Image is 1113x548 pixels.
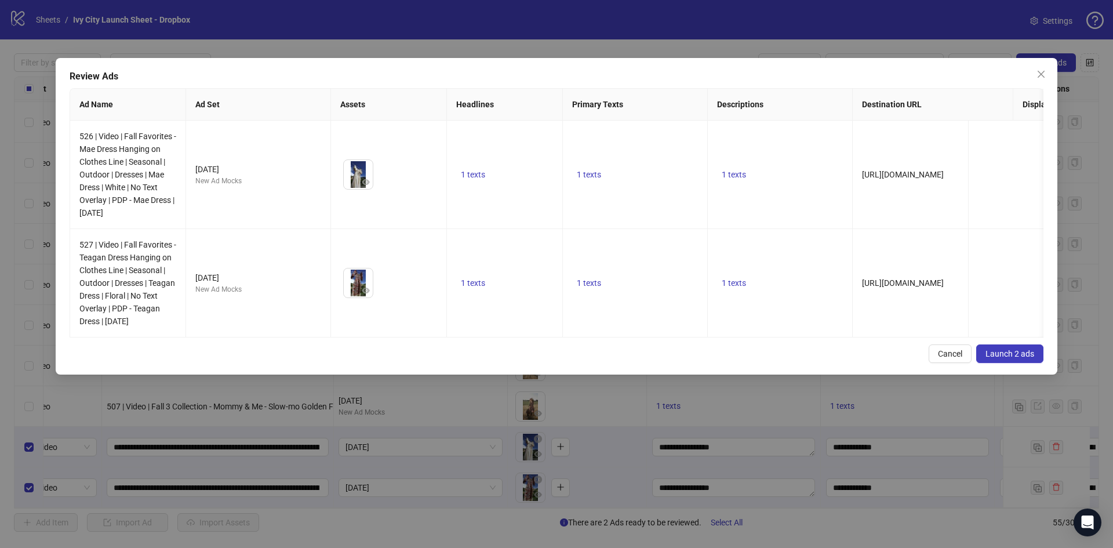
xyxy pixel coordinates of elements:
[195,284,321,295] div: New Ad Mocks
[708,89,853,121] th: Descriptions
[195,176,321,187] div: New Ad Mocks
[717,168,751,182] button: 1 texts
[195,271,321,284] div: [DATE]
[461,278,485,288] span: 1 texts
[563,89,708,121] th: Primary Texts
[976,344,1043,363] button: Launch 2 ads
[577,170,601,179] span: 1 texts
[722,278,746,288] span: 1 texts
[572,276,606,290] button: 1 texts
[362,178,370,186] span: eye
[362,286,370,295] span: eye
[577,278,601,288] span: 1 texts
[929,344,972,363] button: Cancel
[717,276,751,290] button: 1 texts
[359,175,373,189] button: Preview
[985,349,1034,358] span: Launch 2 ads
[79,132,176,217] span: 526 | Video | Fall Favorites - Mae Dress Hanging on Clothes Line | Seasonal | Outdoor | Dresses |...
[853,89,1013,121] th: Destination URL
[456,276,490,290] button: 1 texts
[1036,70,1046,79] span: close
[461,170,485,179] span: 1 texts
[572,168,606,182] button: 1 texts
[331,89,447,121] th: Assets
[344,160,373,189] img: Asset 1
[862,170,944,179] span: [URL][DOMAIN_NAME]
[195,163,321,176] div: [DATE]
[70,89,186,121] th: Ad Name
[447,89,563,121] th: Headlines
[1032,65,1050,84] button: Close
[1074,509,1101,536] div: Open Intercom Messenger
[862,278,944,288] span: [URL][DOMAIN_NAME]
[722,170,746,179] span: 1 texts
[70,70,1043,84] div: Review Ads
[938,349,962,358] span: Cancel
[79,240,176,326] span: 527 | Video | Fall Favorites - Teagan Dress Hanging on Clothes Line | Seasonal | Outdoor | Dresse...
[359,284,373,297] button: Preview
[456,168,490,182] button: 1 texts
[344,268,373,297] img: Asset 1
[186,89,331,121] th: Ad Set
